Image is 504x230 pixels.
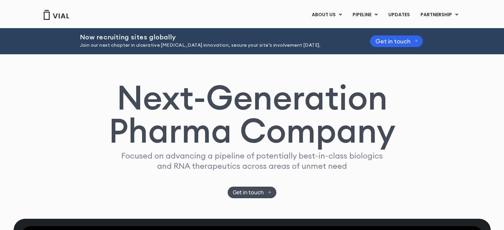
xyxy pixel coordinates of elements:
a: PARTNERSHIPMenu Toggle [415,9,464,21]
a: Get in touch [370,35,423,47]
h2: Now recruiting sites globally [80,33,354,41]
span: Get in touch [233,190,264,195]
a: ABOUT USMenu Toggle [307,9,347,21]
a: Get in touch [228,187,276,198]
a: PIPELINEMenu Toggle [347,9,383,21]
span: Get in touch [375,39,411,44]
p: Focused on advancing a pipeline of potentially best-in-class biologics and RNA therapeutics acros... [119,151,386,171]
h1: Next-Generation Pharma Company [109,81,396,148]
p: Join our next chapter in ulcerative [MEDICAL_DATA] innovation, secure your site’s involvement [DA... [80,42,354,49]
img: Vial Logo [43,10,70,20]
a: UPDATES [383,9,415,21]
